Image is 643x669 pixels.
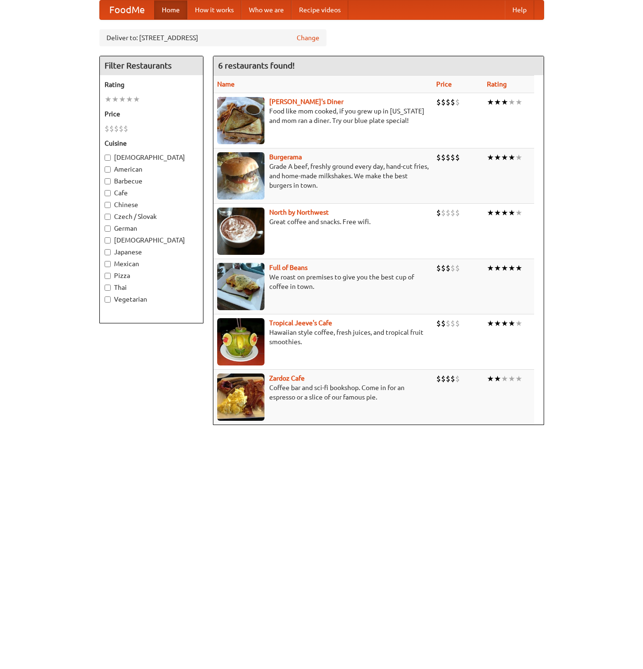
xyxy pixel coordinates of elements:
[105,271,198,280] label: Pizza
[269,374,305,382] a: Zardoz Cafe
[119,94,126,104] li: ★
[123,123,128,134] li: $
[217,383,429,402] p: Coffee bar and sci-fi bookshop. Come in for an espresso or a slice of our famous pie.
[441,263,446,273] li: $
[455,208,460,218] li: $
[105,261,111,267] input: Mexican
[441,97,446,107] li: $
[494,152,501,163] li: ★
[291,0,348,19] a: Recipe videos
[441,208,446,218] li: $
[515,208,522,218] li: ★
[436,208,441,218] li: $
[487,374,494,384] li: ★
[508,374,515,384] li: ★
[99,29,326,46] div: Deliver to: [STREET_ADDRESS]
[119,123,123,134] li: $
[269,319,332,327] a: Tropical Jeeve's Cafe
[105,153,198,162] label: [DEMOGRAPHIC_DATA]
[269,153,302,161] a: Burgerama
[105,165,198,174] label: American
[105,166,111,173] input: American
[217,318,264,365] img: jeeves.jpg
[187,0,241,19] a: How it works
[450,263,455,273] li: $
[269,98,344,105] a: [PERSON_NAME]'s Diner
[100,56,203,75] h4: Filter Restaurants
[105,249,111,255] input: Japanese
[515,152,522,163] li: ★
[105,296,111,303] input: Vegetarian
[487,208,494,218] li: ★
[450,318,455,329] li: $
[487,97,494,107] li: ★
[105,214,111,220] input: Czech / Slovak
[217,272,429,291] p: We roast on premises to give you the best cup of coffee in town.
[109,123,114,134] li: $
[441,152,446,163] li: $
[297,33,319,43] a: Change
[508,318,515,329] li: ★
[105,200,198,209] label: Chinese
[455,374,460,384] li: $
[446,263,450,273] li: $
[515,374,522,384] li: ★
[450,152,455,163] li: $
[501,318,508,329] li: ★
[105,259,198,269] label: Mexican
[105,283,198,292] label: Thai
[105,237,111,243] input: [DEMOGRAPHIC_DATA]
[450,97,455,107] li: $
[217,263,264,310] img: beans.jpg
[450,208,455,218] li: $
[494,263,501,273] li: ★
[217,152,264,200] img: burgerama.jpg
[112,94,119,104] li: ★
[494,374,501,384] li: ★
[105,123,109,134] li: $
[508,208,515,218] li: ★
[436,374,441,384] li: $
[436,263,441,273] li: $
[515,97,522,107] li: ★
[105,190,111,196] input: Cafe
[487,80,507,88] a: Rating
[436,80,452,88] a: Price
[105,295,198,304] label: Vegetarian
[505,0,534,19] a: Help
[217,106,429,125] p: Food like mom cooked, if you grew up in [US_STATE] and mom ran a diner. Try our blue plate special!
[105,178,111,184] input: Barbecue
[105,80,198,89] h5: Rating
[269,209,329,216] a: North by Northwest
[441,374,446,384] li: $
[487,318,494,329] li: ★
[105,109,198,119] h5: Price
[217,217,429,226] p: Great coffee and snacks. Free wifi.
[126,94,133,104] li: ★
[133,94,140,104] li: ★
[436,152,441,163] li: $
[501,263,508,273] li: ★
[501,152,508,163] li: ★
[105,188,198,198] label: Cafe
[487,263,494,273] li: ★
[105,94,112,104] li: ★
[105,285,111,291] input: Thai
[436,97,441,107] li: $
[105,176,198,186] label: Barbecue
[446,318,450,329] li: $
[154,0,187,19] a: Home
[508,263,515,273] li: ★
[241,0,291,19] a: Who we are
[446,152,450,163] li: $
[269,264,308,271] b: Full of Beans
[105,212,198,221] label: Czech / Slovak
[218,61,295,70] ng-pluralize: 6 restaurants found!
[217,97,264,144] img: sallys.jpg
[446,97,450,107] li: $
